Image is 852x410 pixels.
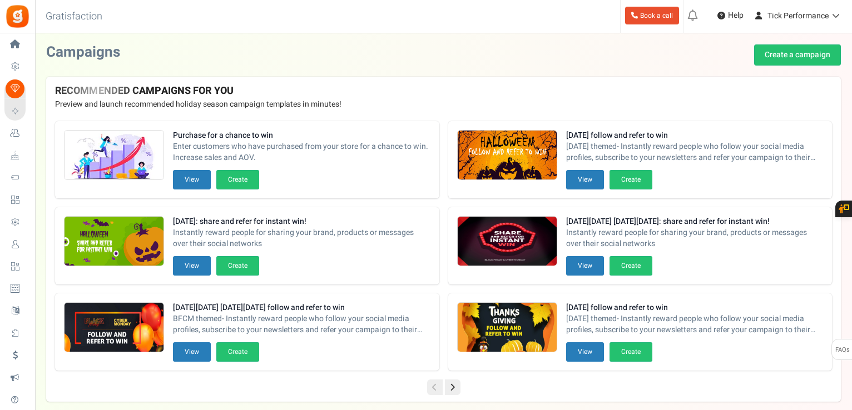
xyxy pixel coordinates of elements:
img: Recommended Campaigns [65,303,164,353]
a: Help [713,7,748,24]
h4: RECOMMENDED CAMPAIGNS FOR YOU [55,86,832,97]
strong: [DATE][DATE] [DATE][DATE]: share and refer for instant win! [566,216,824,227]
button: View [173,256,211,276]
strong: [DATE][DATE] [DATE][DATE] follow and refer to win [173,302,430,313]
button: Create [610,256,652,276]
button: Create [216,170,259,189]
button: Create [610,342,652,362]
button: View [566,342,604,362]
span: [DATE] themed- Instantly reward people who follow your social media profiles, subscribe to your n... [566,313,824,336]
a: Book a call [625,7,679,24]
span: Enter customers who have purchased from your store for a chance to win. Increase sales and AOV. [173,141,430,163]
img: Recommended Campaigns [65,217,164,267]
button: View [173,170,211,189]
img: Recommended Campaigns [458,303,557,353]
span: FAQs [835,339,850,361]
button: Create [610,170,652,189]
img: Recommended Campaigns [458,131,557,181]
button: Create [216,342,259,362]
p: Preview and launch recommended holiday season campaign templates in minutes! [55,99,832,110]
button: Create [216,256,259,276]
img: Recommended Campaigns [458,217,557,267]
button: View [566,170,604,189]
span: Instantly reward people for sharing your brand, products or messages over their social networks [566,227,824,249]
span: Tick Performance [767,10,829,22]
strong: [DATE] follow and refer to win [566,130,824,141]
strong: Purchase for a chance to win [173,130,430,141]
img: Recommended Campaigns [65,131,164,181]
h3: Gratisfaction [33,6,115,28]
strong: [DATE]: share and refer for instant win! [173,216,430,227]
span: Help [725,10,744,21]
span: Instantly reward people for sharing your brand, products or messages over their social networks [173,227,430,249]
strong: [DATE] follow and refer to win [566,302,824,313]
button: View [566,256,604,276]
h2: Campaigns [46,44,120,61]
button: View [173,342,211,362]
span: BFCM themed- Instantly reward people who follow your social media profiles, subscribe to your new... [173,313,430,336]
a: Create a campaign [754,44,841,66]
img: Gratisfaction [5,4,30,29]
span: [DATE] themed- Instantly reward people who follow your social media profiles, subscribe to your n... [566,141,824,163]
